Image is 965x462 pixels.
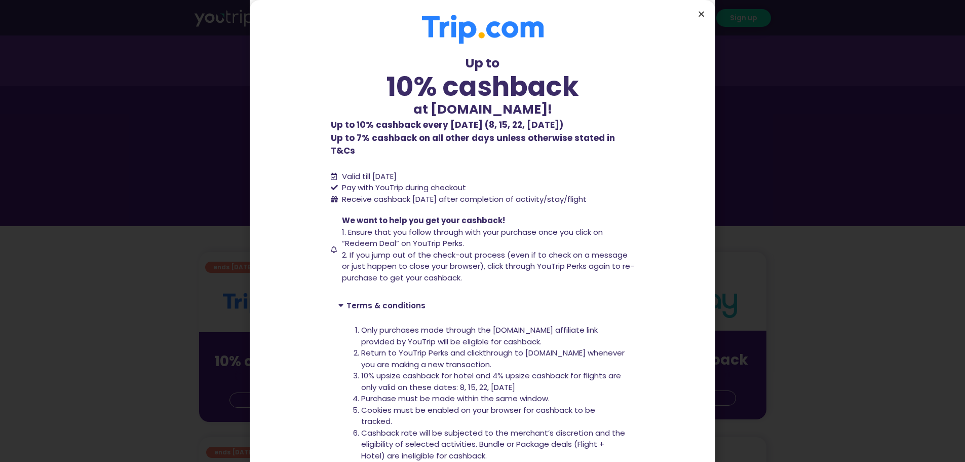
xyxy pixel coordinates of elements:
span: 1. Ensure that you follow through with your purchase once you click on “Redeem Deal” on YouTrip P... [342,227,603,249]
div: Up to at [DOMAIN_NAME]! [331,54,635,119]
li: Cashback rate will be subjected to the merchant’s discretion and the eligibility of selected acti... [361,428,627,462]
span: Receive cashback [DATE] after completion of activity/stay/flight [342,194,587,204]
span: 2. If you jump out of the check-out process (even if to check on a message or just happen to clos... [342,250,634,283]
p: Up to 7% cashback on all other days unless otherwise stated in T&Cs [331,119,635,158]
span: Pay with YouTrip during checkout [339,182,466,194]
span: 10% upsize cashback for hotel and 4% upsize cashback for flights are only valid on these dates: 8... [361,370,621,393]
li: Only purchases made through the [DOMAIN_NAME] affiliate link provided by YouTrip will be eligible... [361,325,627,347]
span: Valid till [DATE] [342,171,397,182]
span: We want to help you get your cashback! [342,215,505,226]
div: Terms & conditions [331,294,635,317]
li: Purchase must be made within the same window. [361,393,627,405]
div: 10% cashback [331,73,635,100]
a: Terms & conditions [346,300,426,311]
li: Return to YouTrip Perks and clickthrough to [DOMAIN_NAME] whenever you are making a new transaction. [361,347,627,370]
a: Close [698,10,705,18]
li: Cookies must be enabled on your browser for cashback to be tracked. [361,405,627,428]
b: Up to 10% cashback every [DATE] (8, 15, 22, [DATE]) [331,119,563,131]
